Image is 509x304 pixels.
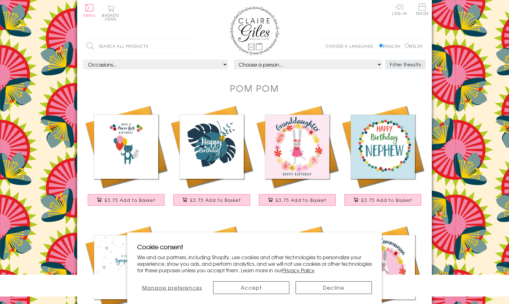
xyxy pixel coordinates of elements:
[340,104,426,212] a: Birthday Card, Dotty Circle, Happy Birthday, Nephew, Embellished with pompoms £3.75 Add to Basket
[361,197,412,203] span: £3.75 Add to Basket
[105,12,119,22] span: 0 items
[88,194,165,206] button: £3.75 Add to Basket
[83,104,169,189] img: Everyday Card, Cat with Balloons, Purrr-fect Birthday, Embellished with pompoms
[142,284,202,291] span: Manage preferences
[405,43,423,49] label: Welsh
[169,104,254,212] a: Everyday Card, Trapical Leaves, Happy Birthday , Embellished with pompoms £3.75 Add to Basket
[344,194,422,206] button: £3.75 Add to Basket
[83,104,169,212] a: Everyday Card, Cat with Balloons, Purrr-fect Birthday, Embellished with pompoms £3.75 Add to Basket
[169,104,254,189] img: Everyday Card, Trapical Leaves, Happy Birthday , Embellished with pompoms
[83,12,96,18] span: Menu
[230,6,279,55] img: Claire Giles Greetings Cards
[282,266,315,274] a: Privacy Policy
[173,194,250,206] button: £3.75 Add to Basket
[190,197,241,203] span: £3.75 Add to Basket
[379,44,383,48] input: English
[385,60,426,69] button: Filter Results
[102,5,119,21] button: Basket0 items
[230,82,279,95] h1: Pom Pom
[213,281,289,294] button: Accept
[83,4,96,17] button: Menu
[105,197,155,203] span: £3.75 Add to Basket
[259,194,336,206] button: £3.75 Add to Basket
[326,43,378,49] p: Choose a language:
[276,197,326,203] span: £3.75 Add to Basket
[405,44,409,48] input: Welsh
[254,104,340,189] img: Birthday Card, Flowers, Granddaughter, Happy Birthday, Embellished with pompoms
[416,3,429,15] span: Trade
[379,43,404,49] label: English
[254,104,340,212] a: Birthday Card, Flowers, Granddaughter, Happy Birthday, Embellished with pompoms £3.75 Add to Basket
[416,3,429,16] a: Trade
[83,39,192,53] input: Search all products
[296,281,372,294] button: Decline
[137,281,207,294] button: Manage preferences
[137,242,372,251] h2: Cookie consent
[186,39,192,53] input: Search
[137,254,372,273] p: We and our partners, including Shopify, use cookies and other technologies to personalize your ex...
[340,104,426,189] img: Birthday Card, Dotty Circle, Happy Birthday, Nephew, Embellished with pompoms
[392,3,407,15] a: Log In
